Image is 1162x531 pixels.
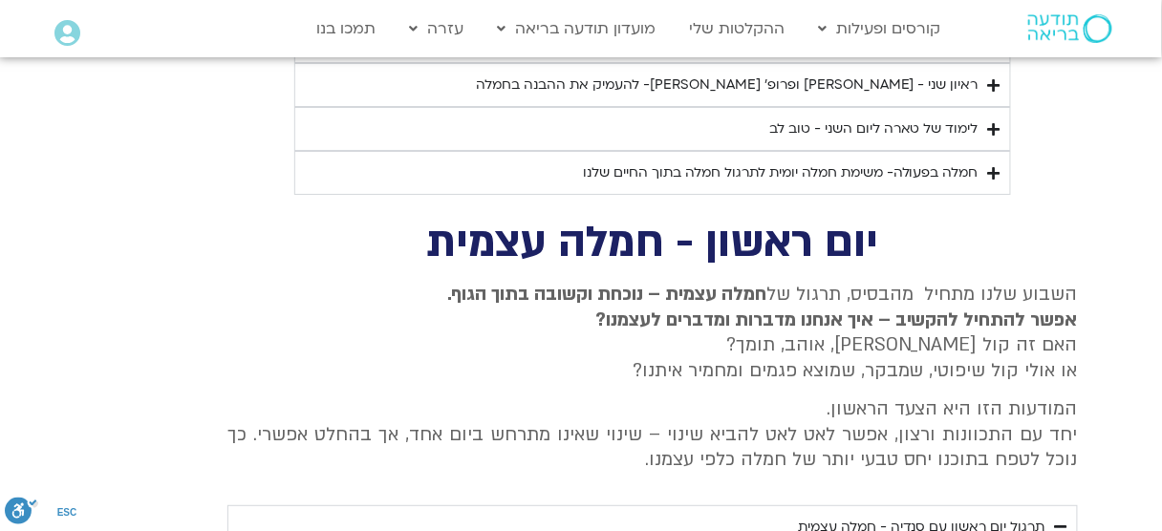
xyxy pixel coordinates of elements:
summary: ראיון שני - [PERSON_NAME] ופרופ׳ [PERSON_NAME]- להעמיק את ההבנה בחמלה [294,63,1011,107]
strong: חמלה עצמית – נוכחת וקשובה בתוך הגוף. אפשר להתחיל להקשיב – איך אנחנו מדברות ומדברים לעצמנו? [447,282,1078,331]
a: מועדון תודעה בריאה [488,11,666,47]
summary: לימוד של טארה ליום השני - טוב לב [294,107,1011,151]
img: תודעה בריאה [1028,14,1112,43]
div: ראיון שני - [PERSON_NAME] ופרופ׳ [PERSON_NAME]- להעמיק את ההבנה בחמלה [476,74,979,96]
summary: חמלה בפעולה- משימת חמלה יומית לתרגול חמלה בתוך החיים שלנו [294,151,1011,195]
div: חמלה בפעולה- משימת חמלה יומית לתרגול חמלה בתוך החיים שלנו [583,161,979,184]
div: לימוד של טארה ליום השני - טוב לב [769,117,979,140]
a: קורסים ופעילות [809,11,951,47]
a: תמכו בנו [308,11,386,47]
a: ההקלטות שלי [680,11,795,47]
a: עזרה [400,11,474,47]
p: השבוע שלנו מתחיל מהבסיס, תרגול של האם זה קול [PERSON_NAME], אוהב, תומך? או אולי קול שיפוטי, שמבקר... [227,282,1078,383]
p: המודעות הזו היא הצעד הראשון. יחד עם התכוונות ורצון, אפשר לאט לאט להביא שינוי – שינוי שאינו מתרחש ... [227,396,1078,472]
h2: יום ראשון - חמלה עצמית [227,223,1078,263]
